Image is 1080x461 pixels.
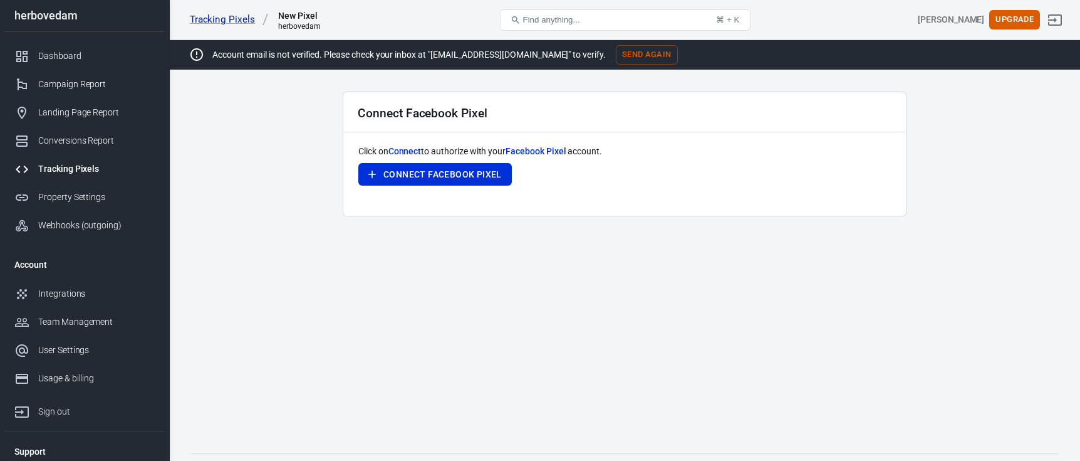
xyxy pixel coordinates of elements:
div: Account id: yLGw5221 [918,13,984,26]
a: Tracking Pixels [190,13,269,26]
a: Sign out [4,393,165,426]
div: Integrations [38,287,155,300]
a: Dashboard [4,42,165,70]
a: Usage & billing [4,364,165,393]
div: Webhooks (outgoing) [38,219,155,232]
a: Team Management [4,308,165,336]
div: herbovedam [4,10,165,21]
div: Conversions Report [38,134,155,147]
div: User Settings [38,344,155,357]
a: Webhooks (outgoing) [4,211,165,240]
div: herbovedam [278,22,321,31]
h2: Connect Facebook Pixel [358,107,487,120]
div: Campaign Report [38,78,155,91]
div: Tracking Pixels [38,162,155,176]
div: Sign out [38,405,155,418]
div: New Pixel [278,9,321,22]
p: Account email is not verified. Please check your inbox at "[EMAIL_ADDRESS][DOMAIN_NAME]" to verify. [212,48,606,61]
a: Conversions Report [4,127,165,155]
p: Click on to authorize with your account. [358,145,891,158]
a: Campaign Report [4,70,165,98]
div: Landing Page Report [38,106,155,119]
div: Team Management [38,315,155,329]
div: Property Settings [38,191,155,204]
button: Send Again [616,45,678,65]
button: Find anything...⌘ + K [500,9,750,31]
li: Account [4,250,165,280]
div: Dashboard [38,50,155,63]
button: Upgrade [989,10,1040,29]
a: Tracking Pixels [4,155,165,183]
a: Sign out [1040,5,1070,35]
button: Connect Facebook Pixel [358,163,512,186]
div: Usage & billing [38,372,155,385]
a: Property Settings [4,183,165,211]
div: ⌘ + K [716,15,739,24]
a: Landing Page Report [4,98,165,127]
span: Connect [388,146,422,156]
span: Facebook Pixel [506,146,566,156]
span: Find anything... [523,15,580,24]
a: User Settings [4,336,165,364]
a: Integrations [4,280,165,308]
